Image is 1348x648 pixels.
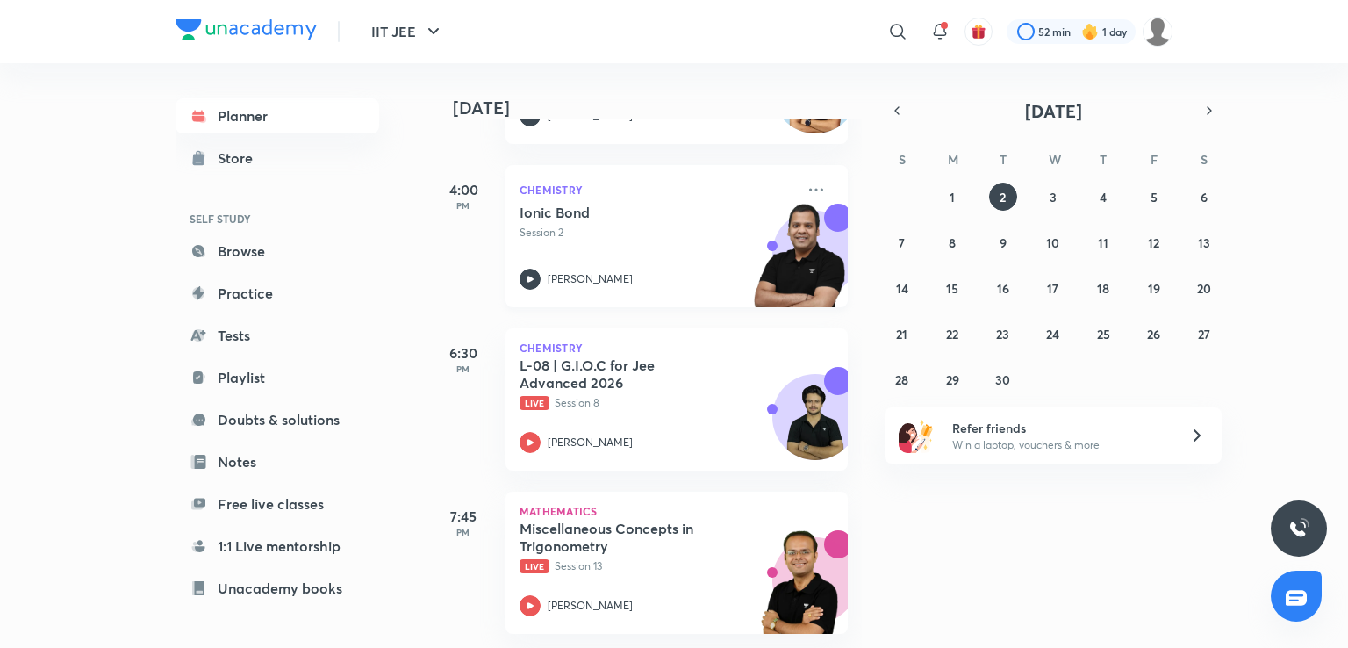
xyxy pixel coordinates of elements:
[751,204,848,325] img: unacademy
[1148,234,1159,251] abbr: September 12, 2025
[176,486,379,522] a: Free live classes
[1046,234,1059,251] abbr: September 10, 2025
[1140,228,1168,256] button: September 12, 2025
[952,419,1168,437] h6: Refer friends
[1197,280,1211,297] abbr: September 20, 2025
[1151,151,1158,168] abbr: Friday
[1000,151,1007,168] abbr: Tuesday
[1039,228,1067,256] button: September 10, 2025
[952,437,1168,453] p: Win a laptop, vouchers & more
[989,274,1017,302] button: September 16, 2025
[938,365,966,393] button: September 29, 2025
[1089,274,1117,302] button: September 18, 2025
[938,183,966,211] button: September 1, 2025
[1097,280,1109,297] abbr: September 18, 2025
[948,151,958,168] abbr: Monday
[949,234,956,251] abbr: September 8, 2025
[1039,320,1067,348] button: September 24, 2025
[1190,320,1218,348] button: September 27, 2025
[1201,189,1208,205] abbr: September 6, 2025
[1039,183,1067,211] button: September 3, 2025
[1000,234,1007,251] abbr: September 9, 2025
[520,179,795,200] p: Chemistry
[938,228,966,256] button: September 8, 2025
[520,520,738,555] h5: Miscellaneous Concepts in Trigonometry
[888,365,916,393] button: September 28, 2025
[520,395,795,411] p: Session 8
[995,371,1010,388] abbr: September 30, 2025
[428,200,498,211] p: PM
[899,234,905,251] abbr: September 7, 2025
[520,356,738,392] h5: L-08 | G.I.O.C for Jee Advanced 2026
[548,435,633,450] p: [PERSON_NAME]
[428,179,498,200] h5: 4:00
[1025,99,1082,123] span: [DATE]
[1050,189,1057,205] abbr: September 3, 2025
[888,320,916,348] button: September 21, 2025
[1098,234,1108,251] abbr: September 11, 2025
[1046,326,1059,342] abbr: September 24, 2025
[176,360,379,395] a: Playlist
[1049,151,1061,168] abbr: Wednesday
[1100,151,1107,168] abbr: Thursday
[428,364,498,374] p: PM
[520,225,795,241] p: Session 2
[899,151,906,168] abbr: Sunday
[1140,274,1168,302] button: September 19, 2025
[1143,17,1172,47] img: Sai Rakshith
[176,276,379,311] a: Practice
[176,571,379,606] a: Unacademy books
[896,326,907,342] abbr: September 21, 2025
[1000,189,1006,205] abbr: September 2, 2025
[520,506,834,516] p: Mathematics
[989,320,1017,348] button: September 23, 2025
[1089,183,1117,211] button: September 4, 2025
[996,326,1009,342] abbr: September 23, 2025
[895,371,908,388] abbr: September 28, 2025
[176,98,379,133] a: Planner
[548,598,633,614] p: [PERSON_NAME]
[1190,183,1218,211] button: September 6, 2025
[548,271,633,287] p: [PERSON_NAME]
[176,529,379,564] a: 1:1 Live mentorship
[1089,320,1117,348] button: September 25, 2025
[1039,274,1067,302] button: September 17, 2025
[964,18,993,46] button: avatar
[888,228,916,256] button: September 7, 2025
[946,371,959,388] abbr: September 29, 2025
[1089,228,1117,256] button: September 11, 2025
[938,320,966,348] button: September 22, 2025
[888,274,916,302] button: September 14, 2025
[176,140,379,176] a: Store
[1198,234,1210,251] abbr: September 13, 2025
[1097,326,1110,342] abbr: September 25, 2025
[909,98,1197,123] button: [DATE]
[176,402,379,437] a: Doubts & solutions
[428,342,498,364] h5: 6:30
[218,148,263,169] div: Store
[1201,151,1208,168] abbr: Saturday
[176,19,317,40] img: Company Logo
[989,183,1017,211] button: September 2, 2025
[176,19,317,45] a: Company Logo
[971,24,986,40] img: avatar
[520,558,795,574] p: Session 13
[1081,23,1099,40] img: streak
[428,506,498,527] h5: 7:45
[1288,518,1309,539] img: ttu
[1147,326,1160,342] abbr: September 26, 2025
[520,342,834,353] p: Chemistry
[361,14,455,49] button: IIT JEE
[938,274,966,302] button: September 15, 2025
[1198,326,1210,342] abbr: September 27, 2025
[428,527,498,537] p: PM
[176,204,379,234] h6: SELF STUDY
[1190,228,1218,256] button: September 13, 2025
[1148,280,1160,297] abbr: September 19, 2025
[520,559,549,573] span: Live
[176,444,379,479] a: Notes
[520,396,549,410] span: Live
[899,418,934,453] img: referral
[896,280,908,297] abbr: September 14, 2025
[1151,189,1158,205] abbr: September 5, 2025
